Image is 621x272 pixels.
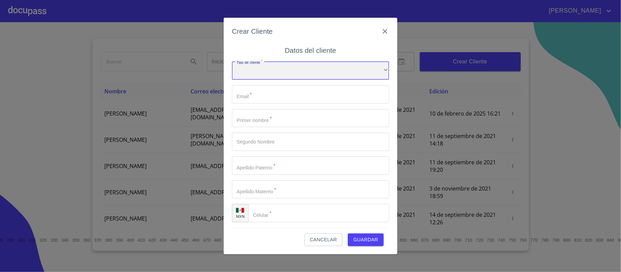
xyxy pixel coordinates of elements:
button: Guardar [348,233,384,246]
h6: Datos del cliente [285,45,336,56]
span: Guardar [353,236,378,244]
p: MXN [236,214,245,219]
span: Cancelar [310,236,337,244]
h6: Crear Cliente [232,26,273,37]
img: R93DlvwvvjP9fbrDwZeCRYBHk45OWMq+AAOlFVsxT89f82nwPLnD58IP7+ANJEaWYhP0Tx8kkA0WlQMPQsAAgwAOmBj20AXj6... [236,208,244,213]
div: ​ [232,61,389,80]
button: Cancelar [305,233,342,246]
